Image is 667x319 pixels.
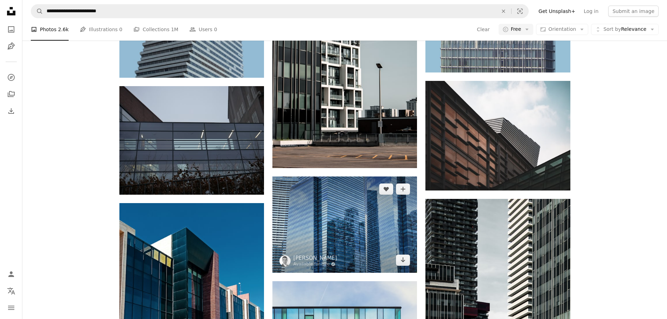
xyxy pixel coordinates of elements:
a: Modern glass skyscrapers reflecting the sky [272,221,417,228]
a: a building that has a lot of windows on it [119,137,264,144]
button: Language [4,284,18,298]
a: Photos [4,22,18,36]
span: 1M [171,26,178,33]
img: a building that has a lot of windows on it [119,86,264,195]
button: Add to Collection [396,183,410,195]
button: Like [379,183,393,195]
a: Home — Unsplash [4,4,18,20]
button: Search Unsplash [31,5,43,18]
img: Modern glass skyscrapers reflecting the sky [272,176,417,273]
a: Available for hire [293,262,337,267]
a: A tall building with a clock on the side of it [425,132,570,139]
a: Collections [4,87,18,101]
span: Free [511,26,521,33]
span: Orientation [548,26,576,32]
a: Log in [579,6,603,17]
a: [PERSON_NAME] [293,255,337,262]
button: Sort byRelevance [591,24,659,35]
form: Find visuals sitewide [31,4,529,18]
button: Clear [496,5,511,18]
a: Download History [4,104,18,118]
a: white concrete building during daytime [272,56,417,62]
button: Submit an image [608,6,659,17]
button: Free [499,24,534,35]
img: Go to Sebastian Schuster's profile [279,255,291,266]
span: Relevance [603,26,646,33]
a: Explore [4,70,18,84]
a: Collections 1M [133,18,178,41]
button: Menu [4,301,18,315]
a: Download [396,255,410,266]
button: Clear [477,24,490,35]
a: Get Unsplash+ [534,6,579,17]
a: white and brown concrete building [425,304,570,311]
a: Users 0 [189,18,217,41]
a: Illustrations [4,39,18,53]
span: 0 [119,26,123,33]
img: A tall building with a clock on the side of it [425,81,570,190]
a: Log in / Sign up [4,267,18,281]
a: Illustrations 0 [80,18,122,41]
button: Visual search [512,5,528,18]
span: Sort by [603,26,621,32]
button: Orientation [536,24,588,35]
span: 0 [214,26,217,33]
